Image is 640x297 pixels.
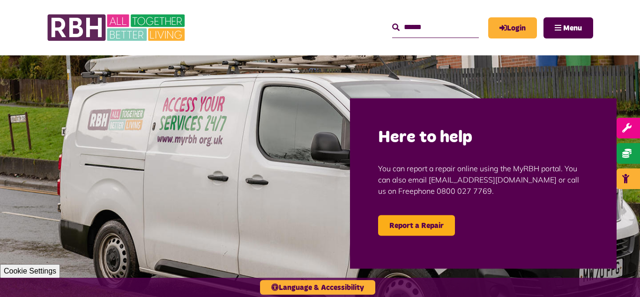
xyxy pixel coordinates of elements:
a: Report a Repair [378,215,455,236]
button: Language & Accessibility [260,280,375,295]
a: MyRBH [488,17,537,38]
img: RBH [47,9,187,46]
button: Navigation [543,17,593,38]
p: You can report a repair online using the MyRBH portal. You can also email [EMAIL_ADDRESS][DOMAIN_... [378,148,588,210]
span: Menu [563,24,582,32]
h2: Here to help [378,126,588,148]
